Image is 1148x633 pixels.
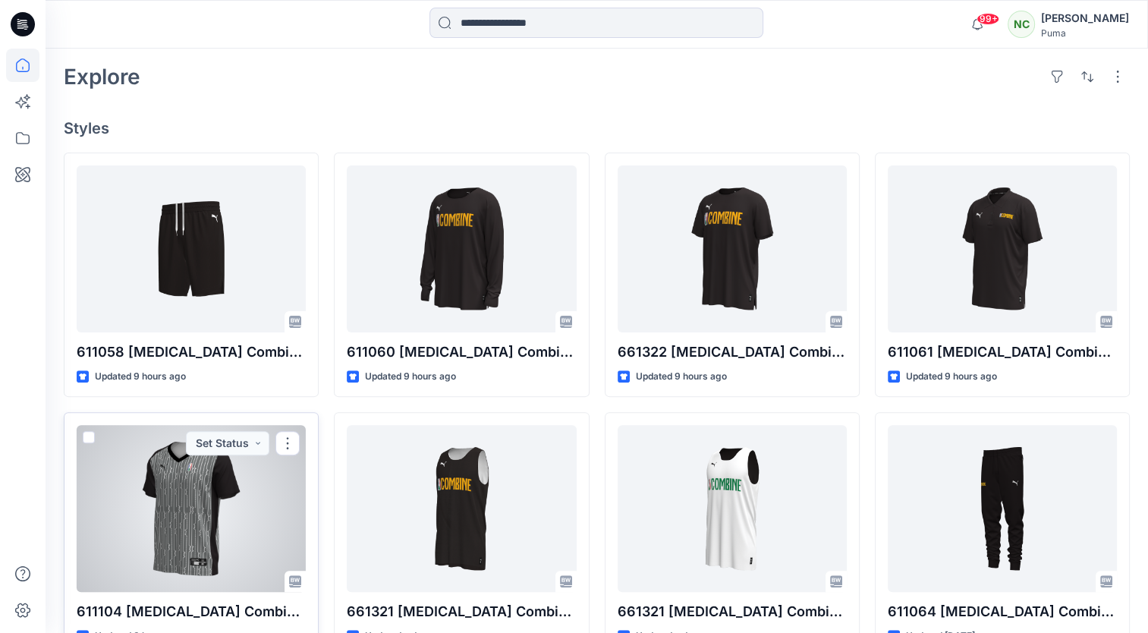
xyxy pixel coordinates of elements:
[888,165,1117,332] a: 611061 BAL Combine Polo
[64,119,1130,137] h4: Styles
[77,165,306,332] a: 611058 BAL Combine Practice Short
[64,65,140,89] h2: Explore
[347,342,576,363] p: 611060 [MEDICAL_DATA] Combine LS Practice Shirt
[1041,27,1129,39] div: Puma
[636,369,727,385] p: Updated 9 hours ago
[1008,11,1035,38] div: NC
[347,165,576,332] a: 611060 BAL Combine LS Practice Shirt
[888,601,1117,622] p: 611064 [MEDICAL_DATA] Combine Travel Jacket
[77,425,306,592] a: 611104 BAL Combine Referee Jersey_20250930
[95,369,186,385] p: Updated 9 hours ago
[77,342,306,363] p: 611058 [MEDICAL_DATA] Combine Practice Short
[888,425,1117,592] a: 611064 BAL Combine Travel Jacket
[347,601,576,622] p: 661321 [MEDICAL_DATA] Combine Rev Practice Jersey_Side A_20250929
[365,369,456,385] p: Updated 9 hours ago
[618,601,847,622] p: 661321 [MEDICAL_DATA] Combine Rev Practice Jersey_Side B_20250929
[1041,9,1129,27] div: [PERSON_NAME]
[888,342,1117,363] p: 611061 [MEDICAL_DATA] Combine Polo
[977,13,999,25] span: 99+
[618,342,847,363] p: 661322 [MEDICAL_DATA] Combine SS Tee_20250929
[77,601,306,622] p: 611104 [MEDICAL_DATA] Combine Referee Jersey_20250930
[906,369,997,385] p: Updated 9 hours ago
[618,165,847,332] a: 661322 BAL Combine SS Tee_20250929
[347,425,576,592] a: 661321 BAL Combine Rev Practice Jersey_Side A_20250929
[618,425,847,592] a: 661321 BAL Combine Rev Practice Jersey_Side B_20250929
